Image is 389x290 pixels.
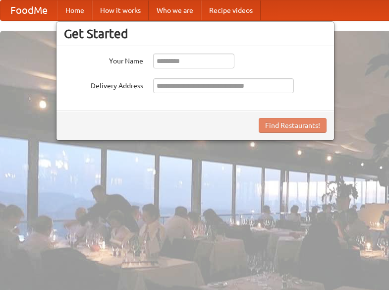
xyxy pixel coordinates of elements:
[92,0,149,20] a: How it works
[0,0,57,20] a: FoodMe
[201,0,261,20] a: Recipe videos
[64,26,327,41] h3: Get Started
[149,0,201,20] a: Who we are
[64,54,143,66] label: Your Name
[64,78,143,91] label: Delivery Address
[57,0,92,20] a: Home
[259,118,327,133] button: Find Restaurants!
